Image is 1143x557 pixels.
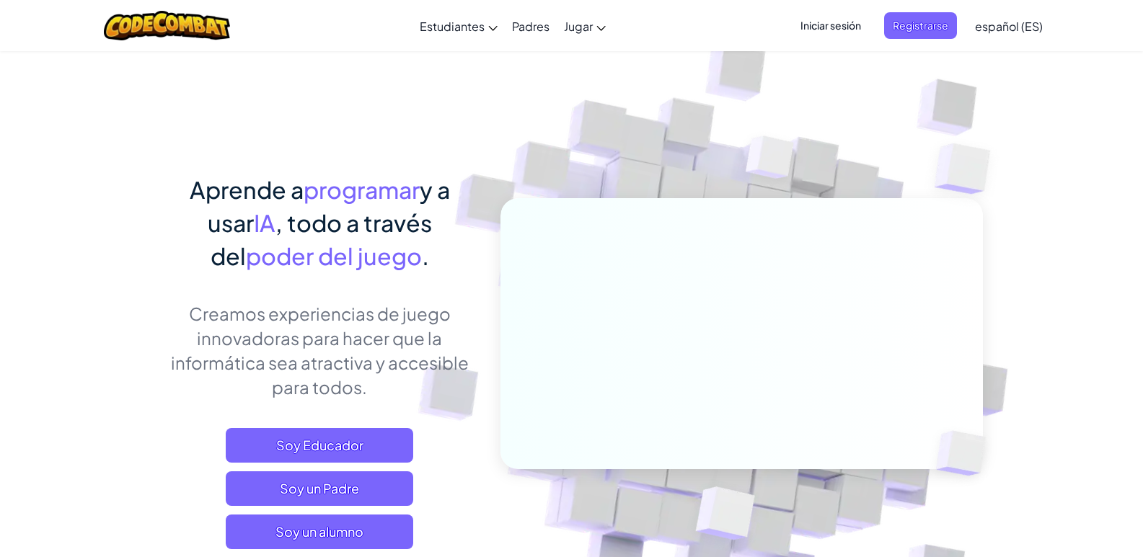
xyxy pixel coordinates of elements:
img: Overlap cubes [718,107,822,215]
span: Aprende a [190,175,304,204]
button: Registrarse [884,12,957,39]
button: Iniciar sesión [792,12,870,39]
span: . [422,241,429,270]
span: Estudiantes [420,19,485,34]
a: Soy Educador [226,428,413,463]
img: Overlap cubes [912,401,1020,506]
a: Padres [505,6,557,45]
a: Soy un Padre [226,471,413,506]
span: español (ES) [975,19,1043,34]
span: Jugar [564,19,593,34]
span: poder del juego [246,241,422,270]
span: programar [304,175,420,204]
span: IA [254,208,275,237]
img: Overlap cubes [906,108,1031,230]
a: Jugar [557,6,613,45]
p: Creamos experiencias de juego innovadoras para hacer que la informática sea atractiva y accesible... [161,301,479,399]
button: Soy un alumno [226,514,413,549]
a: Estudiantes [412,6,505,45]
a: español (ES) [968,6,1050,45]
span: , todo a través del [211,208,432,270]
img: CodeCombat logo [104,11,230,40]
